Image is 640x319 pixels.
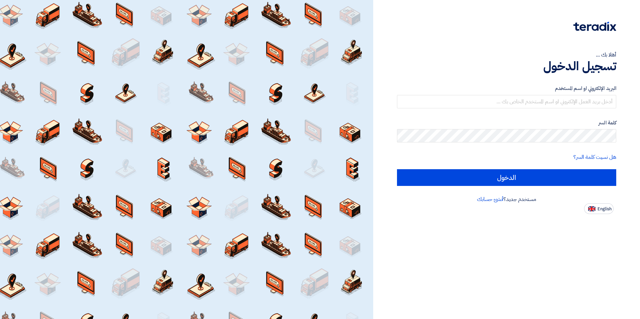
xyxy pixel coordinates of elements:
div: أهلا بك ... [397,51,616,59]
input: الدخول [397,169,616,186]
label: كلمة السر [397,119,616,127]
input: أدخل بريد العمل الإلكتروني او اسم المستخدم الخاص بك ... [397,95,616,108]
div: مستخدم جديد؟ [397,195,616,203]
label: البريد الإلكتروني او اسم المستخدم [397,85,616,92]
span: English [597,207,612,211]
button: English [584,203,614,214]
a: هل نسيت كلمة السر؟ [573,153,616,161]
img: en-US.png [588,206,595,211]
img: Teradix logo [573,22,616,31]
h1: تسجيل الدخول [397,59,616,74]
a: أنشئ حسابك [477,195,503,203]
